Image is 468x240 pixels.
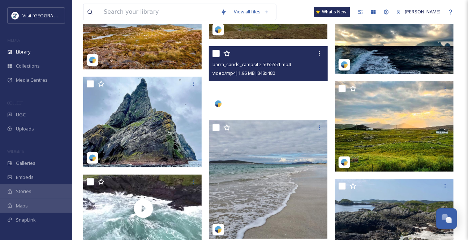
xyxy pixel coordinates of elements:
a: View all files [230,5,272,19]
span: Library [16,48,30,55]
span: Visit [GEOGRAPHIC_DATA] [22,12,78,19]
img: snapsea-logo.png [89,154,96,162]
img: snapsea-logo.png [89,56,96,64]
input: Search your library [100,4,217,20]
span: UGC [16,111,26,118]
span: SnapLink [16,217,36,223]
img: snapsea-logo.png [341,159,348,166]
span: [PERSON_NAME] [405,8,441,15]
span: MEDIA [7,37,20,43]
span: Embeds [16,174,34,181]
span: COLLECT [7,100,23,106]
span: WIDGETS [7,149,24,154]
span: video/mp4 | 1.96 MB | 848 x 480 [212,70,275,76]
img: snapsea-logo.png [215,100,222,107]
span: Galleries [16,160,35,167]
span: barra_sands_campsite-5055551.mp4 [212,61,291,68]
img: leedeetee-5030094.jpg [335,81,455,172]
span: Stories [16,188,31,195]
button: Open Chat [436,208,457,229]
span: Maps [16,202,28,209]
img: snapsea-logo.png [341,61,348,68]
img: seatrekhebrides-18044834873322054.jpg [83,77,203,167]
img: snapsea-logo.png [215,226,222,233]
img: snapsea-logo.png [215,26,222,33]
a: [PERSON_NAME] [393,5,444,19]
span: Collections [16,63,40,69]
img: beechcroft1-5038326.jpg [209,120,327,239]
span: Uploads [16,125,34,132]
span: Media Centres [16,77,48,83]
a: What's New [314,7,350,17]
img: Untitled%20design%20%2897%29.png [12,12,19,19]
